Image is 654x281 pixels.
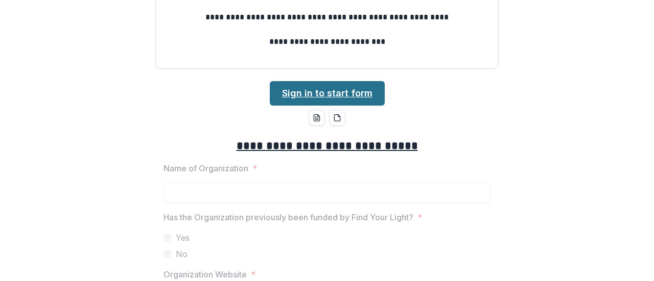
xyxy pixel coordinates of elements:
[270,81,385,106] a: Sign in to start form
[176,232,190,244] span: Yes
[329,110,345,126] button: pdf-download
[176,248,188,260] span: No
[309,110,325,126] button: word-download
[163,211,413,223] p: Has the Organization previously been funded by Find Your Light?
[163,162,248,174] p: Name of Organization
[163,268,247,280] p: Organization Website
